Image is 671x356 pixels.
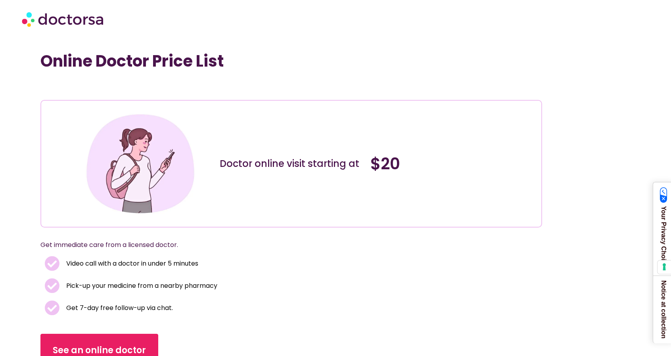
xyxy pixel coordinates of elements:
[658,260,671,274] button: Your consent preferences for tracking technologies
[220,157,362,170] div: Doctor online visit starting at
[370,154,513,173] h4: $20
[64,258,198,269] span: Video call with a doctor in under 5 minutes
[64,302,173,314] span: Get 7-day free follow-up via chat.
[69,82,188,92] iframe: Customer reviews powered by Trustpilot
[40,52,543,71] h1: Online Doctor Price List
[40,239,523,251] p: Get immediate care from a licensed doctor.
[64,280,217,291] span: Pick-up your medicine from a nearby pharmacy
[83,107,197,221] img: Illustration depicting a young woman in a casual outfit, engaged with her smartphone. She has a p...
